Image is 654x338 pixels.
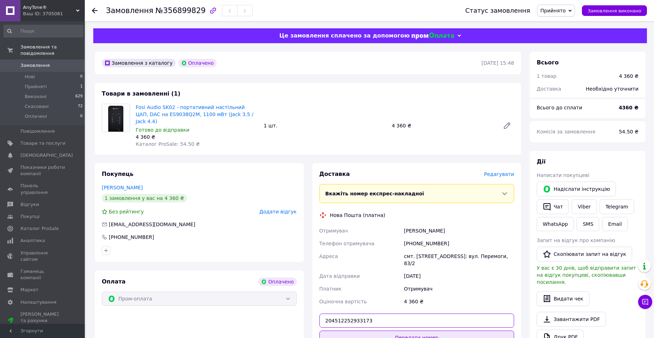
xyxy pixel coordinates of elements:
[23,11,85,17] div: Ваш ID: 3705081
[325,191,424,196] span: Вкажіть номер експрес-накладної
[78,103,83,110] span: 72
[136,127,189,133] span: Готово до відправки
[178,59,217,67] div: Оплачено
[20,287,39,293] span: Маркет
[319,228,348,234] span: Отримувач
[136,133,258,141] div: 4 360 ₴
[155,6,206,15] span: №356899829
[20,164,65,177] span: Показники роботи компанії
[20,128,55,134] span: Повідомлення
[537,237,615,243] span: Запит на відгук про компанію
[402,237,515,250] div: [PHONE_NUMBER]
[402,295,515,308] div: 4 360 ₴
[109,222,195,227] span: [EMAIL_ADDRESS][DOMAIN_NAME]
[319,299,367,304] span: Оціночна вартість
[537,86,561,92] span: Доставка
[389,121,497,131] div: 4 360 ₴
[20,225,59,232] span: Каталог ProSale
[261,121,389,131] div: 1 шт.
[106,6,153,15] span: Замовлення
[537,172,589,178] span: Написати покупцеві
[102,194,187,202] div: 1 замовлення у вас на 4 360 ₴
[20,201,39,208] span: Відгуки
[619,129,638,134] span: 54.50 ₴
[402,270,515,282] div: [DATE]
[319,253,338,259] span: Адреса
[20,237,45,244] span: Аналітика
[20,140,65,147] span: Товари та послуги
[20,62,50,69] span: Замовлення
[638,295,652,309] button: Чат з покупцем
[619,73,638,80] div: 4 360 ₴
[465,7,530,14] div: Статус замовлення
[328,212,387,219] div: Нова Пошта (платна)
[319,286,342,292] span: Платник
[25,74,35,80] span: Нові
[102,59,176,67] div: Замовлення з каталогу
[537,105,582,110] span: Всього до сплати
[319,171,350,177] span: Доставка
[412,33,454,39] img: evopay logo
[258,277,296,286] div: Оплачено
[588,8,641,13] span: Замовлення виконано
[582,5,647,16] button: Замовлення виконано
[80,84,83,90] span: 1
[537,73,556,79] span: 1 товар
[602,217,628,231] button: Email
[25,93,47,100] span: Виконані
[402,282,515,295] div: Отримувач
[582,81,643,97] div: Необхідно уточнити
[25,84,47,90] span: Прийняті
[102,185,143,190] a: [PERSON_NAME]
[20,311,65,331] span: [PERSON_NAME] та рахунки
[279,32,410,39] span: Це замовлення сплачено за допомогою
[484,171,514,177] span: Редагувати
[108,234,155,241] div: [PHONE_NUMBER]
[75,93,83,100] span: 629
[577,217,599,231] button: SMS
[402,224,515,237] div: [PERSON_NAME]
[402,250,515,270] div: смт. [STREET_ADDRESS]: вул. Перемоги, 83/2
[319,241,375,246] span: Телефон отримувача
[537,217,574,231] a: WhatsApp
[537,247,632,262] button: Скопіювати запит на відгук
[572,199,596,214] a: Viber
[92,7,98,14] div: Повернутися назад
[102,104,130,132] img: Fosi Audio SK02 - портативний настільний ЦАП, DAC на ES9038Q2M, 1100 мВт (Jack 3.5 / Jack 4.4)
[619,105,638,110] b: 4360 ₴
[80,74,83,80] span: 0
[537,129,595,134] span: Комісія за замовлення
[259,209,296,214] span: Додати відгук
[109,209,144,214] span: Без рейтингу
[102,90,181,97] span: Товари в замовленні (1)
[136,141,200,147] span: Каталог ProSale: 54.50 ₴
[537,59,559,66] span: Всього
[540,8,566,13] span: Прийнято
[319,273,360,279] span: Дата відправки
[20,44,85,57] span: Замовлення та повідомлення
[20,268,65,281] span: Гаманець компанії
[25,103,49,110] span: Скасовані
[537,182,616,196] button: Надіслати інструкцію
[102,278,125,285] span: Оплата
[537,199,569,214] button: Чат
[537,291,589,306] button: Видати чек
[482,60,514,66] time: [DATE] 15:48
[23,4,76,11] span: AnyTone®
[20,250,65,263] span: Управління сайтом
[500,119,514,133] a: Редагувати
[20,183,65,195] span: Панель управління
[20,299,57,305] span: Налаштування
[537,158,546,165] span: Дії
[136,104,253,124] a: Fosi Audio SK02 - портативний настільний ЦАП, DAC на ES9038Q2M, 1100 мВт (Jack 3.5 / Jack 4.4)
[4,25,83,38] input: Пошук
[600,199,634,214] a: Telegram
[537,312,606,327] a: Завантажити PDF
[319,314,514,328] input: Номер експрес-накладної
[80,113,83,120] span: 0
[25,113,47,120] span: Оплачені
[102,171,134,177] span: Покупець
[537,265,636,285] span: У вас є 30 днів, щоб відправити запит на відгук покупцеві, скопіювавши посилання.
[20,152,73,159] span: [DEMOGRAPHIC_DATA]
[20,213,40,220] span: Покупці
